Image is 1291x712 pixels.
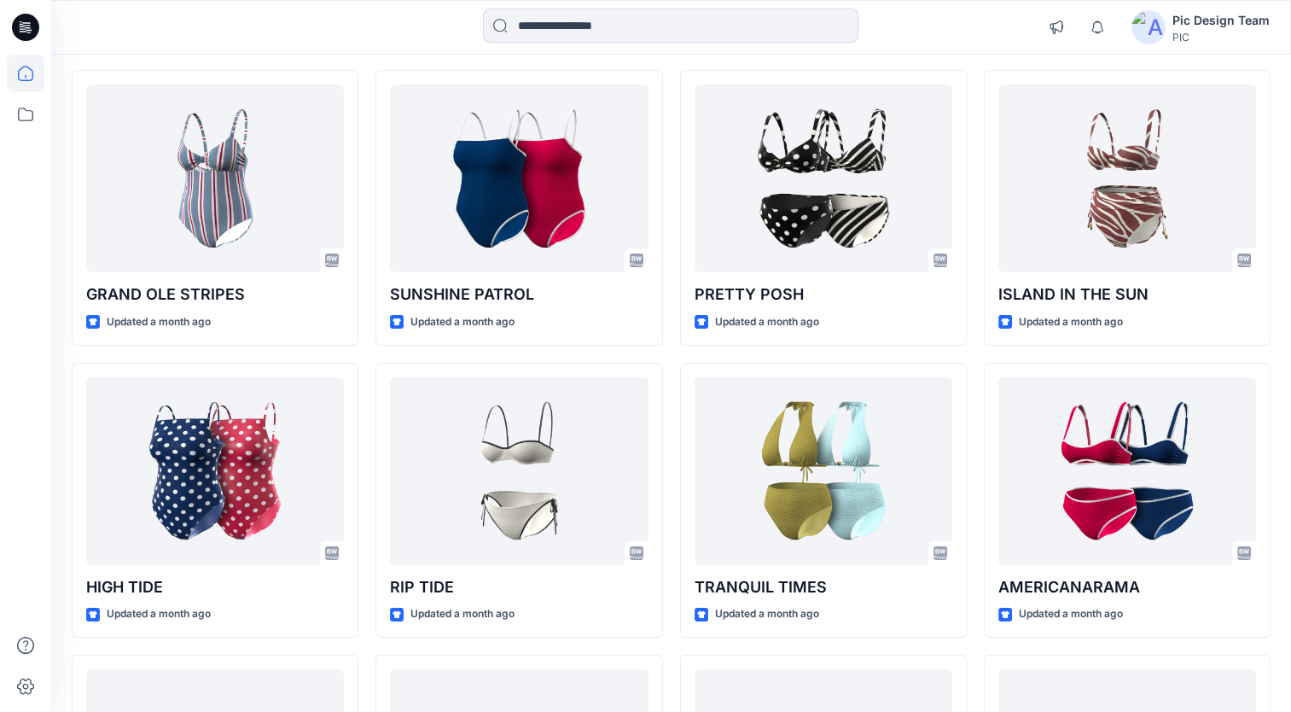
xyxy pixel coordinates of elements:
p: Updated a month ago [410,313,515,331]
a: PRETTY POSH [695,85,952,272]
p: PRETTY POSH [695,283,952,306]
a: AMERICANARAMA [998,377,1256,565]
a: TRANQUIL TIMES [695,377,952,565]
a: GRAND OLE STRIPES [86,85,344,272]
a: ISLAND IN THE SUN [998,85,1256,272]
p: ISLAND IN THE SUN [998,283,1256,306]
p: Updated a month ago [715,605,819,623]
p: Updated a month ago [107,605,211,623]
a: HIGH TIDE [86,377,344,565]
img: avatar [1131,10,1166,44]
a: RIP TIDE [390,377,648,565]
p: SUNSHINE PATROL [390,283,648,306]
p: Updated a month ago [410,605,515,623]
p: Updated a month ago [107,313,211,331]
p: Updated a month ago [1019,605,1123,623]
a: SUNSHINE PATROL [390,85,648,272]
p: Updated a month ago [715,313,819,331]
p: TRANQUIL TIMES [695,575,952,599]
p: GRAND OLE STRIPES [86,283,344,306]
p: HIGH TIDE [86,575,344,599]
p: Updated a month ago [1019,313,1123,331]
div: Pic Design Team [1172,10,1270,31]
p: AMERICANARAMA [998,575,1256,599]
div: PIC [1172,31,1270,44]
p: RIP TIDE [390,575,648,599]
